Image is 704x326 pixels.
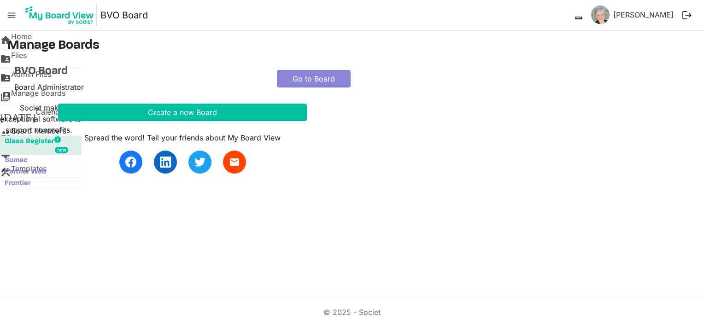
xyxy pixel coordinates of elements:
[229,157,240,168] span: email
[591,6,610,24] img: PyyS3O9hLMNWy5sfr9llzGd1zSo7ugH3aP_66mAqqOBuUsvSKLf-rP3SwHHrcKyCj7ldBY4ygcQ7lV8oQjcMMA_thumb.png
[11,31,32,49] span: Home
[7,38,697,54] h3: Manage Boards
[277,70,351,87] a: Go to Board
[58,132,307,143] div: Spread the word! Tell your friends about My Board View
[58,104,307,121] button: Create a new Board
[23,4,100,27] a: My Board View Logo
[3,6,20,24] span: menu
[14,82,84,92] span: Board Administrator
[23,4,97,27] img: My Board View Logo
[14,65,263,78] a: BVO Board
[223,151,246,174] a: email
[677,6,697,25] button: logout
[323,308,381,317] a: © 2025 - Societ
[194,157,205,168] img: twitter.svg
[100,6,148,24] a: BVO Board
[160,157,171,168] img: linkedin.svg
[11,87,65,106] span: Manage Boards
[125,157,136,168] img: facebook.svg
[11,50,27,68] span: Files
[610,6,677,24] a: [PERSON_NAME]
